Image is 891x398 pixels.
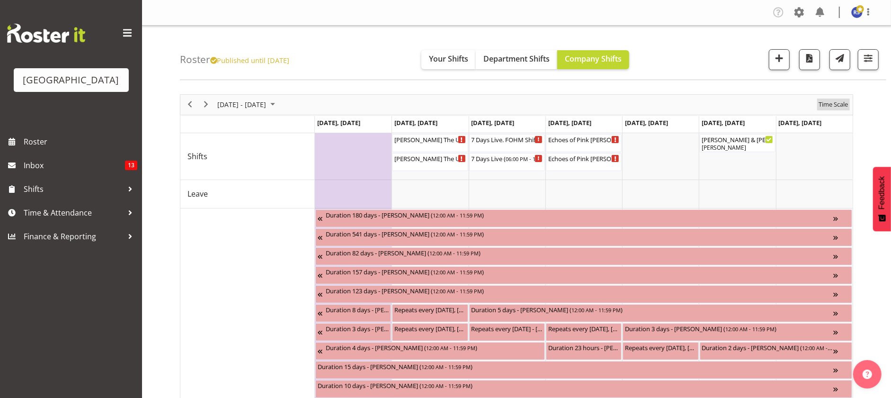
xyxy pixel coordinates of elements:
[318,362,833,371] div: Duration 15 days - [PERSON_NAME] ( )
[472,305,834,314] div: Duration 5 days - [PERSON_NAME] ( )
[476,50,557,69] button: Department Shifts
[326,210,833,219] div: Duration 180 days - [PERSON_NAME] ( )
[315,285,852,303] div: Unavailability"s event - Duration 123 days - Fiona Macnab Begin From Tuesday, September 30, 2025 ...
[317,118,360,127] span: [DATE], [DATE]
[210,55,290,65] span: Published until [DATE]
[546,342,622,360] div: Unavailability"s event - Duration 23 hours - Ruby Grace Begin From Thursday, November 6, 2025 at ...
[24,158,125,172] span: Inbox
[315,209,852,227] div: Unavailability"s event - Duration 180 days - Katrina Luca Begin From Friday, July 4, 2025 at 12:0...
[702,144,773,152] div: [PERSON_NAME]
[702,343,834,352] div: Duration 2 days - [PERSON_NAME] ( )
[506,155,555,163] span: 06:00 PM - 11:30 PM
[421,363,471,371] span: 12:00 AM - 11:59 PM
[315,380,852,398] div: Unavailability"s event - Duration 10 days - Ciska Vogelzang Begin From Monday, November 3, 2025 a...
[625,324,833,333] div: Duration 3 days - [PERSON_NAME] ( )
[326,324,389,333] div: Duration 3 days - [PERSON_NAME] ( )
[326,305,389,314] div: Duration 8 days - [PERSON_NAME] ( )
[326,343,543,352] div: Duration 4 days - [PERSON_NAME] ( )
[326,267,833,276] div: Duration 157 days - [PERSON_NAME] ( )
[315,361,852,379] div: Unavailability"s event - Duration 15 days - Alex Freeman Begin From Monday, November 3, 2025 at 1...
[878,176,886,209] span: Feedback
[200,99,213,110] button: Next
[469,134,545,152] div: Shifts"s event - 7 Days Live. FOHM Shift Begin From Wednesday, November 5, 2025 at 5:45:00 PM GMT...
[433,230,482,238] span: 12:00 AM - 11:59 PM
[184,99,196,110] button: Previous
[394,324,465,333] div: Repeats every [DATE], [DATE], [DATE], [DATE], [DATE], [DATE], [DATE] - [PERSON_NAME] ( )
[702,135,773,144] div: [PERSON_NAME] & [PERSON_NAME] Wedding ( )
[392,153,468,171] div: Shifts"s event - TINA The Ultimate Tribute Begin From Tuesday, November 4, 2025 at 6:00:00 PM GMT...
[24,135,137,149] span: Roster
[802,344,852,352] span: 12:00 AM - 11:59 PM
[546,153,622,171] div: Shifts"s event - Echoes of Pink Floyd Begin From Thursday, November 6, 2025 at 7:00:00 PM GMT+13:...
[700,342,853,360] div: Unavailability"s event - Duration 2 days - Aaron Smart Begin From Saturday, November 8, 2025 at 1...
[769,49,790,70] button: Add a new shift
[24,229,123,244] span: Finance & Reporting
[779,118,822,127] span: [DATE], [DATE]
[799,49,820,70] button: Download a PDF of the roster according to the set date range.
[326,248,833,257] div: Duration 82 days - [PERSON_NAME] ( )
[392,304,468,322] div: Unavailability"s event - Repeats every monday, tuesday, saturday, sunday - Dion Stewart Begin Fro...
[216,99,279,110] button: October 2025
[858,49,879,70] button: Filter Shifts
[623,342,698,360] div: Unavailability"s event - Repeats every monday, tuesday, wednesday, thursday, friday, saturday, su...
[318,380,833,390] div: Duration 10 days - [PERSON_NAME] ( )
[433,268,482,276] span: 12:00 AM - 11:59 PM
[557,50,629,69] button: Company Shifts
[315,342,545,360] div: Unavailability"s event - Duration 4 days - Renée Hewitt Begin From Saturday, November 1, 2025 at ...
[315,304,391,322] div: Unavailability"s event - Duration 8 days - Sumner Raos Begin From Sunday, October 26, 2025 at 12:...
[565,54,622,64] span: Company Shifts
[572,306,621,314] span: 12:00 AM - 11:59 PM
[429,249,479,257] span: 12:00 AM - 11:59 PM
[548,135,619,144] div: Echoes of Pink [PERSON_NAME] FOHM shift ( )
[315,266,852,284] div: Unavailability"s event - Duration 157 days - Ailie Rundle Begin From Wednesday, September 24, 202...
[394,118,437,127] span: [DATE], [DATE]
[125,161,137,170] span: 13
[7,24,85,43] img: Rosterit website logo
[433,287,482,295] span: 12:00 AM - 11:59 PM
[187,188,208,199] span: Leave
[429,54,468,64] span: Your Shifts
[392,134,468,152] div: Shifts"s event - TINA The Ultimate Tribute FOHM shift Begin From Tuesday, November 4, 2025 at 5:1...
[469,153,545,171] div: Shifts"s event - 7 Days Live Begin From Wednesday, November 5, 2025 at 6:00:00 PM GMT+13:00 Ends ...
[426,344,475,352] span: 12:00 AM - 11:59 PM
[818,99,849,110] span: Time Scale
[700,134,775,152] div: Shifts"s event - Joshua & Michelle Wedding Begin From Saturday, November 8, 2025 at 9:00:00 AM GM...
[472,135,543,144] div: 7 Days Live. FOHM Shift ( )
[24,206,123,220] span: Time & Attendance
[182,95,198,115] div: previous period
[625,343,696,352] div: Repeats every [DATE], [DATE], [DATE], [DATE], [DATE], [DATE], [DATE] - [PERSON_NAME] ( )
[180,180,315,208] td: Leave resource
[472,118,515,127] span: [DATE], [DATE]
[394,154,465,163] div: [PERSON_NAME] The Ultimate Tribute ( )
[433,211,482,219] span: 12:00 AM - 11:59 PM
[469,323,545,341] div: Unavailability"s event - Repeats every wednesday - Fiona Macnab Begin From Wednesday, November 5,...
[187,151,207,162] span: Shifts
[326,229,833,238] div: Duration 541 days - [PERSON_NAME] ( )
[483,54,550,64] span: Department Shifts
[315,228,852,246] div: Unavailability"s event - Duration 541 days - Thomas Bohanna Begin From Tuesday, July 8, 2025 at 1...
[873,167,891,231] button: Feedback - Show survey
[548,343,619,352] div: Duration 23 hours - [PERSON_NAME] ( )
[216,99,267,110] span: [DATE] - [DATE]
[623,323,852,341] div: Unavailability"s event - Duration 3 days - Michelle Bradbury Begin From Friday, November 7, 2025 ...
[625,118,668,127] span: [DATE], [DATE]
[817,99,850,110] button: Time Scale
[702,118,745,127] span: [DATE], [DATE]
[469,304,853,322] div: Unavailability"s event - Duration 5 days - Amy Duncanson Begin From Wednesday, November 5, 2025 a...
[180,133,315,180] td: Shifts resource
[546,134,622,152] div: Shifts"s event - Echoes of Pink Floyd FOHM shift Begin From Thursday, November 6, 2025 at 6:15:00...
[214,95,281,115] div: November 03 - 09, 2025
[421,382,471,389] span: 12:00 AM - 11:59 PM
[472,154,543,163] div: 7 Days Live ( )
[315,247,852,265] div: Unavailability"s event - Duration 82 days - David Fourie Begin From Wednesday, August 20, 2025 at...
[180,54,290,65] h4: Roster
[24,182,123,196] span: Shifts
[851,7,863,18] img: robyn-shefer9526.jpg
[548,324,619,333] div: Repeats every [DATE], [DATE], [DATE], [DATE], [DATE], [DATE], [DATE] - [PERSON_NAME] ( )
[326,286,833,295] div: Duration 123 days - [PERSON_NAME] ( )
[394,135,465,144] div: [PERSON_NAME] The Ultimate Tribute FOHM shift ( )
[546,323,622,341] div: Unavailability"s event - Repeats every monday, tuesday, wednesday, thursday, friday, saturday, su...
[725,325,775,333] span: 12:00 AM - 11:59 PM
[829,49,850,70] button: Send a list of all shifts for the selected filtered period to all rostered employees.
[315,323,391,341] div: Unavailability"s event - Duration 3 days - Amy Duncanson Begin From Friday, October 31, 2025 at 1...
